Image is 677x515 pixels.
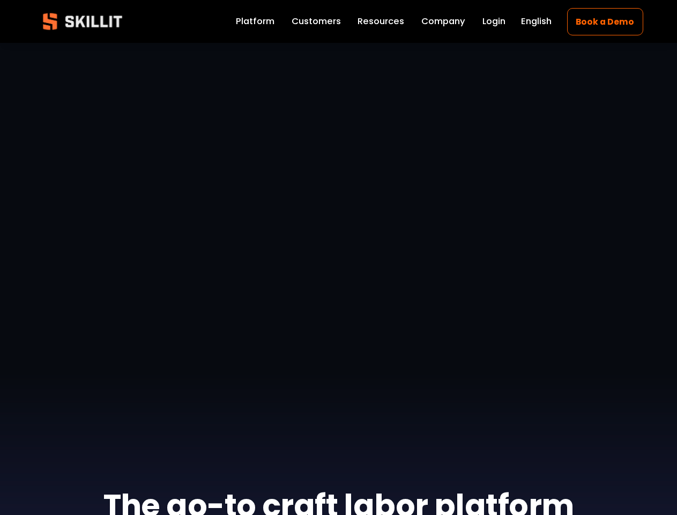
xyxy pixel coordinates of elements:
[521,15,552,28] span: English
[292,14,341,29] a: Customers
[236,14,274,29] a: Platform
[567,8,643,35] a: Book a Demo
[482,14,505,29] a: Login
[521,14,552,29] div: language picker
[421,14,465,29] a: Company
[34,5,131,38] img: Skillit
[358,14,404,29] a: folder dropdown
[34,88,643,431] iframe: Jack Nix Full Interview Skillit Testimonial
[358,15,404,28] span: Resources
